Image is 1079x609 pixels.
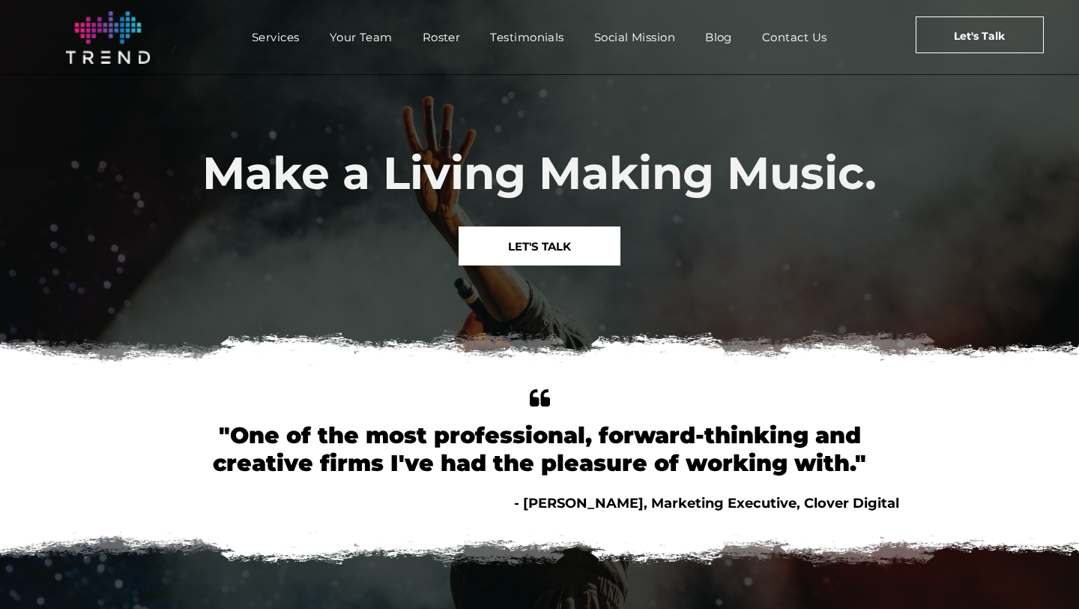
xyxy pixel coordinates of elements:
[690,26,747,48] a: Blog
[66,11,150,64] img: logo
[237,26,315,48] a: Services
[579,26,690,48] a: Social Mission
[213,421,866,477] font: "One of the most professional, forward-thinking and creative firms I've had the pleasure of worki...
[514,495,899,511] span: - [PERSON_NAME], Marketing Executive, Clover Digital
[475,26,578,48] a: Testimonials
[408,26,476,48] a: Roster
[508,227,571,265] span: LET'S TALK
[916,16,1044,53] a: Let's Talk
[202,145,877,200] span: Make a Living Making Music.
[747,26,842,48] a: Contact Us
[459,226,620,265] a: LET'S TALK
[1004,537,1079,609] iframe: Chat Widget
[315,26,408,48] a: Your Team
[954,17,1005,55] span: Let's Talk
